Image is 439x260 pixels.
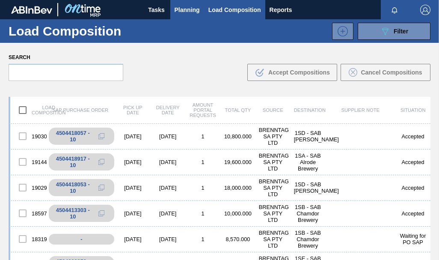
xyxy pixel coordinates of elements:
[185,185,220,191] div: 1
[255,230,291,249] div: BRENNTAG SA PTY LTD
[220,210,255,217] div: 10,000.000
[185,102,220,118] div: Amount Portal Requests
[268,69,330,76] span: Accept Compositions
[220,185,255,191] div: 18,000.000
[53,130,93,143] div: 4504418057 - 10
[220,108,255,113] div: Total Qty
[93,182,110,193] div: Copy
[291,152,326,172] div: 1SA - SAB Alrode Brewery
[45,108,116,113] div: SAP Purchase Order
[150,133,185,140] div: [DATE]
[150,236,185,242] div: [DATE]
[395,159,430,165] div: Accepted
[93,131,110,141] div: Copy
[208,5,261,15] span: Load Composition
[394,28,408,35] span: Filter
[185,159,220,165] div: 1
[175,5,200,15] span: Planning
[270,5,292,15] span: Reports
[185,236,220,242] div: 1
[185,133,220,140] div: 1
[150,185,185,191] div: [DATE]
[220,159,255,165] div: 19,600.000
[341,64,430,81] button: Cancel Compositions
[116,133,151,140] div: [DATE]
[150,210,185,217] div: [DATE]
[150,105,185,115] div: Delivery Date
[291,204,326,223] div: 1SB - SAB Chamdor Brewery
[53,207,93,220] div: 4504413303 - 10
[361,69,422,76] span: Cancel Compositions
[116,105,151,115] div: Pick up Date
[255,152,291,172] div: BRENNTAG SA PTY LTD
[93,157,110,167] div: Copy
[395,108,430,113] div: Situation
[325,108,395,113] div: Supplier Note
[147,5,166,15] span: Tasks
[150,159,185,165] div: [DATE]
[49,234,114,245] div: -
[395,185,430,191] div: Accepted
[255,178,291,197] div: BRENNTAG SA PTY LTD
[53,155,93,168] div: 4504418917 - 10
[10,179,45,197] div: 19029
[247,64,337,81] button: Accept Compositions
[220,236,255,242] div: 8,570.000
[291,108,326,113] div: Destination
[116,210,151,217] div: [DATE]
[255,108,291,113] div: Source
[255,127,291,146] div: BRENNTAG SA PTY LTD
[10,153,45,171] div: 19144
[291,230,326,249] div: 1SB - SAB Chamdor Brewery
[11,6,52,14] img: TNhmsLtSVTkK8tSr43FrP2fwEKptu5GPRR3wAAAABJRU5ErkJggg==
[381,4,408,16] button: Notifications
[116,185,151,191] div: [DATE]
[53,181,93,194] div: 4504418053 - 10
[9,26,131,36] h1: Load Composition
[10,230,45,248] div: 18319
[185,210,220,217] div: 1
[10,204,45,222] div: 18597
[420,5,430,15] img: Logout
[395,133,430,140] div: Accepted
[10,127,45,145] div: 19030
[395,233,430,245] div: Waiting for PO SAP
[358,23,430,40] button: Filter
[328,23,353,40] div: New Load Composition
[255,204,291,223] div: BRENNTAG SA PTY LTD
[93,208,110,218] div: Copy
[291,181,326,194] div: 1SD - SAB Rosslyn Brewery
[291,130,326,143] div: 1SD - SAB Rosslyn Brewery
[116,236,151,242] div: [DATE]
[9,51,123,64] label: Search
[10,101,45,119] div: Load composition
[116,159,151,165] div: [DATE]
[220,133,255,140] div: 10,800.000
[395,210,430,217] div: Accepted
